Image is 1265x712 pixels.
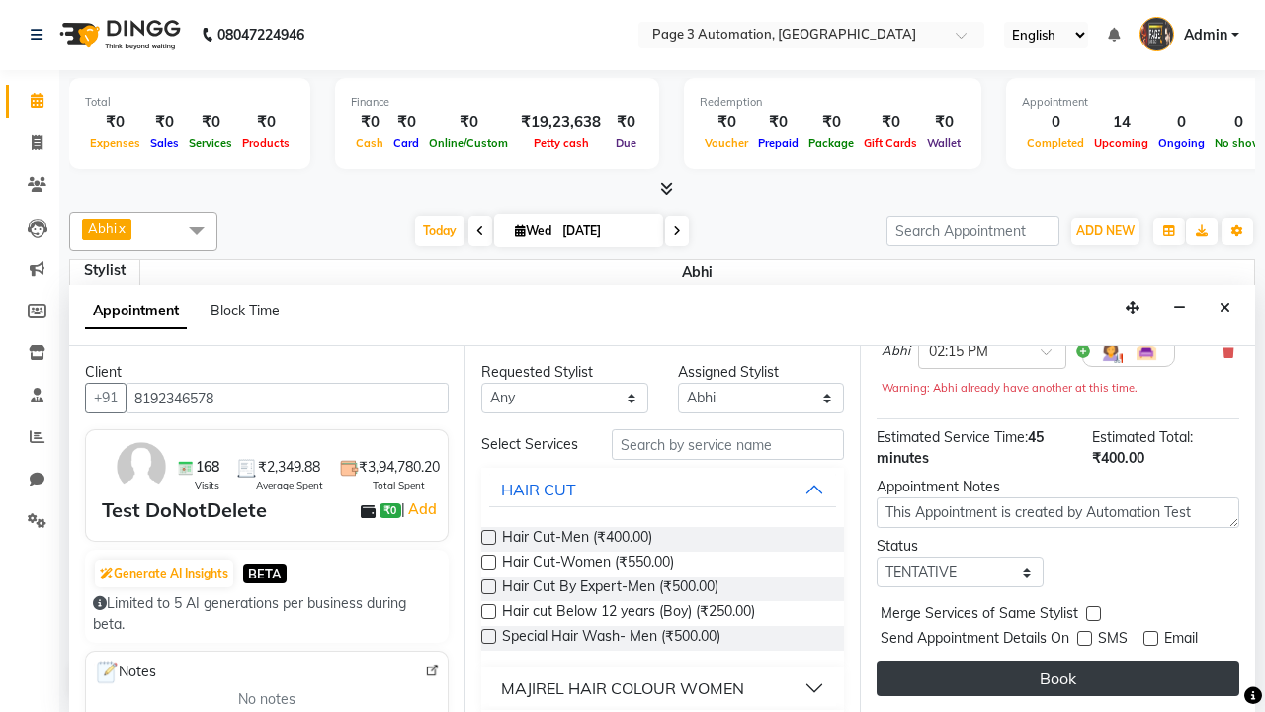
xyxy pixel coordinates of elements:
[1022,111,1089,133] div: 0
[217,7,304,62] b: 08047224946
[95,560,233,587] button: Generate AI Insights
[50,7,186,62] img: logo
[1164,628,1198,653] span: Email
[351,94,643,111] div: Finance
[922,111,966,133] div: ₹0
[678,362,845,383] div: Assigned Stylist
[351,111,388,133] div: ₹0
[466,434,597,455] div: Select Services
[700,94,966,111] div: Redemption
[184,111,237,133] div: ₹0
[1089,136,1153,150] span: Upcoming
[1153,111,1210,133] div: 0
[424,111,513,133] div: ₹0
[700,136,753,150] span: Voucher
[102,495,267,525] div: Test DoNotDelete
[481,362,648,383] div: Requested Stylist
[753,111,803,133] div: ₹0
[140,260,1255,285] span: Abhi
[88,221,117,236] span: Abhi
[489,472,836,507] button: HAIR CUT
[359,457,440,478] span: ₹3,94,780.20
[126,383,449,413] input: Search by Name/Mobile/Email/Code
[922,136,966,150] span: Wallet
[1153,136,1210,150] span: Ongoing
[502,601,755,626] span: Hair cut Below 12 years (Boy) (₹250.00)
[85,111,145,133] div: ₹0
[238,689,295,710] span: No notes
[877,661,1239,696] button: Book
[184,136,237,150] span: Services
[256,478,323,492] span: Average Spent
[117,221,126,236] a: x
[700,111,753,133] div: ₹0
[502,577,718,601] span: Hair Cut By Expert-Men (₹500.00)
[489,670,836,706] button: MAJIREL HAIR COLOUR WOMEN
[859,136,922,150] span: Gift Cards
[1099,339,1123,363] img: Hairdresser.png
[258,457,320,478] span: ₹2,349.88
[886,216,1059,246] input: Search Appointment
[388,136,424,150] span: Card
[877,428,1028,446] span: Estimated Service Time:
[195,478,219,492] span: Visits
[85,94,295,111] div: Total
[877,536,1044,557] div: Status
[611,136,641,150] span: Due
[113,438,170,495] img: avatar
[753,136,803,150] span: Prepaid
[1071,218,1139,245] button: ADD NEW
[93,593,441,635] div: Limited to 5 AI generations per business during beta.
[1135,339,1158,363] img: Interior.png
[510,223,556,238] span: Wed
[70,260,139,281] div: Stylist
[1184,25,1227,45] span: Admin
[401,497,440,521] span: |
[196,457,219,478] span: 168
[882,381,1138,395] small: Warning: Abhi already have another at this time.
[145,136,184,150] span: Sales
[351,136,388,150] span: Cash
[424,136,513,150] span: Online/Custom
[881,628,1069,653] span: Send Appointment Details On
[94,660,156,685] span: Notes
[513,111,609,133] div: ₹19,23,638
[243,564,287,582] span: BETA
[803,111,859,133] div: ₹0
[529,136,594,150] span: Petty cash
[1098,628,1128,653] span: SMS
[877,477,1239,497] div: Appointment Notes
[501,478,576,501] div: HAIR CUT
[502,552,674,577] span: Hair Cut-Women (₹550.00)
[1092,428,1193,446] span: Estimated Total:
[612,429,844,460] input: Search by service name
[237,111,295,133] div: ₹0
[85,362,449,383] div: Client
[85,136,145,150] span: Expenses
[405,497,440,521] a: Add
[85,383,126,413] button: +91
[1076,223,1135,238] span: ADD NEW
[1211,293,1239,323] button: Close
[415,216,464,246] span: Today
[502,527,652,552] span: Hair Cut-Men (₹400.00)
[85,294,187,329] span: Appointment
[881,603,1078,628] span: Merge Services of Same Stylist
[501,676,744,700] div: MAJIREL HAIR COLOUR WOMEN
[379,503,400,519] span: ₹0
[388,111,424,133] div: ₹0
[1092,449,1144,467] span: ₹400.00
[1139,17,1174,51] img: Admin
[1089,111,1153,133] div: 14
[609,111,643,133] div: ₹0
[237,136,295,150] span: Products
[211,302,280,319] span: Block Time
[803,136,859,150] span: Package
[1022,136,1089,150] span: Completed
[373,478,425,492] span: Total Spent
[145,111,184,133] div: ₹0
[859,111,922,133] div: ₹0
[882,341,910,361] span: Abhi
[502,626,720,651] span: Special Hair Wash- Men (₹500.00)
[556,217,655,246] input: 2025-10-01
